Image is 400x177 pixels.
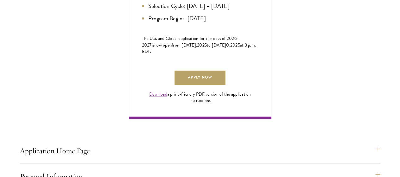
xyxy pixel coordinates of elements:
[226,42,229,48] span: 0
[238,42,240,48] span: 5
[142,2,258,10] li: Selection Cycle: [DATE] – [DATE]
[197,42,205,48] span: 202
[207,42,226,48] span: to [DATE]
[142,35,239,48] span: -202
[142,35,234,42] span: The U.S. and Global application for the class of 202
[205,42,207,48] span: 5
[230,42,238,48] span: 202
[142,42,256,55] span: at 3 p.m. EDT.
[172,42,197,48] span: from [DATE],
[149,42,151,48] span: 7
[175,71,225,85] a: Apply Now
[234,35,237,42] span: 6
[142,91,258,104] div: a print-friendly PDF version of the application instructions
[154,42,172,48] span: now open
[229,42,230,48] span: ,
[152,42,155,48] span: is
[20,143,380,158] button: Application Home Page
[149,91,167,98] a: Download
[142,14,258,23] li: Program Begins: [DATE]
